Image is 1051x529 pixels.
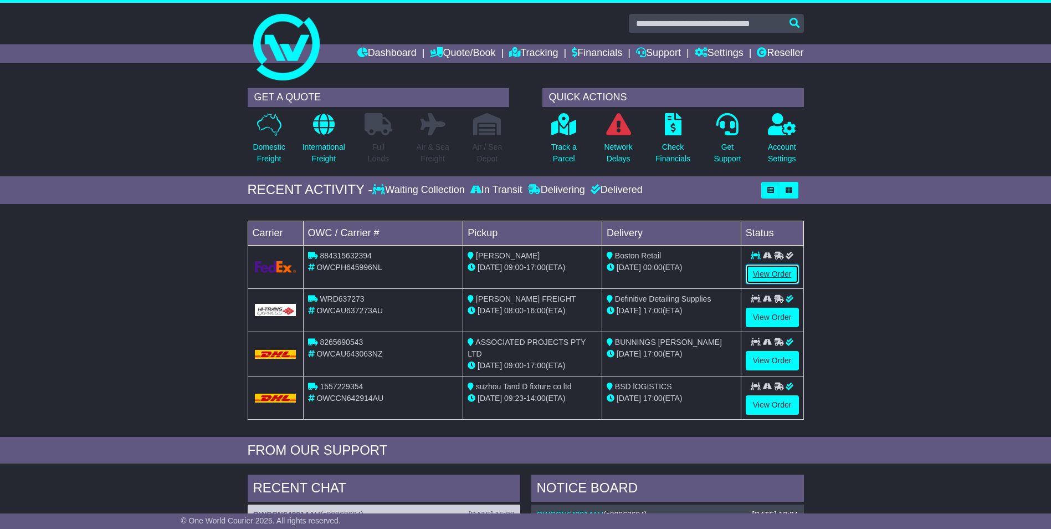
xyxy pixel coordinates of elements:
a: Settings [695,44,744,63]
img: GetCarrierServiceLogo [255,304,296,316]
span: [DATE] [478,361,502,370]
span: [DATE] [478,394,502,403]
span: [DATE] [478,263,502,272]
a: OWCCN642914AU [253,510,320,519]
td: Delivery [602,221,741,245]
a: OWCCN642914AU [537,510,604,519]
a: Support [636,44,681,63]
span: s00063694 [606,510,644,519]
p: International Freight [303,141,345,165]
span: 8265690543 [320,338,363,347]
span: 884315632394 [320,251,371,260]
span: Boston Retail [615,251,661,260]
span: [DATE] [617,394,641,403]
div: ( ) [537,510,798,520]
a: Tracking [509,44,558,63]
div: - (ETA) [468,393,597,404]
div: (ETA) [607,262,736,273]
span: 14:00 [526,394,546,403]
a: View Order [746,395,799,415]
span: OWCAU643063NZ [316,349,382,358]
p: Network Delays [604,141,632,165]
span: 17:00 [643,394,663,403]
span: 17:00 [526,263,546,272]
span: © One World Courier 2025. All rights reserved. [181,516,341,525]
p: Get Support [714,141,741,165]
span: 09:00 [504,263,524,272]
div: (ETA) [607,393,736,404]
p: Air & Sea Freight [417,141,449,165]
p: Account Settings [768,141,796,165]
span: 16:00 [526,306,546,315]
a: InternationalFreight [302,113,346,171]
a: DomesticFreight [252,113,285,171]
div: - (ETA) [468,305,597,317]
a: AccountSettings [767,113,797,171]
div: GET A QUOTE [248,88,509,107]
p: Full Loads [365,141,392,165]
span: 17:00 [643,306,663,315]
div: ( ) [253,510,515,520]
a: Quote/Book [430,44,495,63]
span: 09:23 [504,394,524,403]
span: s00063694 [323,510,361,519]
td: Carrier [248,221,303,245]
div: Delivering [525,184,588,196]
a: Dashboard [357,44,417,63]
span: 00:00 [643,263,663,272]
a: View Order [746,264,799,284]
p: Air / Sea Depot [473,141,503,165]
div: RECENT ACTIVITY - [248,182,373,198]
div: - (ETA) [468,360,597,372]
td: Status [741,221,803,245]
span: ASSOCIATED PROJECTS PTY LTD [468,338,586,358]
span: 1557229354 [320,382,363,391]
a: Financials [572,44,622,63]
span: [DATE] [617,349,641,358]
img: DHL.png [255,350,296,359]
p: Domestic Freight [253,141,285,165]
span: BSD lOGISTICS [615,382,672,391]
div: Waiting Collection [372,184,467,196]
p: Check Financials [655,141,690,165]
p: Track a Parcel [551,141,577,165]
span: 17:00 [526,361,546,370]
img: DHL.png [255,394,296,403]
span: OWCAU637273AU [316,306,383,315]
a: Track aParcel [551,113,577,171]
a: CheckFinancials [655,113,691,171]
span: [PERSON_NAME] [476,251,540,260]
div: RECENT CHAT [248,475,520,505]
a: View Order [746,351,799,370]
div: Delivered [588,184,643,196]
a: NetworkDelays [603,113,633,171]
div: (ETA) [607,348,736,360]
span: 08:00 [504,306,524,315]
img: GetCarrierServiceLogo [255,261,296,273]
div: [DATE] 15:38 [468,510,514,520]
div: NOTICE BOARD [531,475,804,505]
div: - (ETA) [468,262,597,273]
a: Reseller [757,44,803,63]
span: BUNNINGS [PERSON_NAME] [615,338,722,347]
div: FROM OUR SUPPORT [248,442,804,459]
span: 09:00 [504,361,524,370]
span: [PERSON_NAME] FREIGHT [476,294,576,303]
span: suzhou Tand D fixture co ltd [476,382,572,391]
td: Pickup [463,221,602,245]
a: GetSupport [713,113,741,171]
div: [DATE] 12:34 [752,510,798,520]
div: In Transit [468,184,525,196]
span: OWCCN642914AU [316,394,383,403]
span: [DATE] [478,306,502,315]
span: WRD637273 [320,294,364,303]
a: View Order [746,308,799,327]
span: Definitive Detailing Supplies [615,294,711,303]
span: 17:00 [643,349,663,358]
div: QUICK ACTIONS [542,88,804,107]
td: OWC / Carrier # [303,221,463,245]
span: [DATE] [617,306,641,315]
span: [DATE] [617,263,641,272]
div: (ETA) [607,305,736,317]
span: OWCPH645996NL [316,263,382,272]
